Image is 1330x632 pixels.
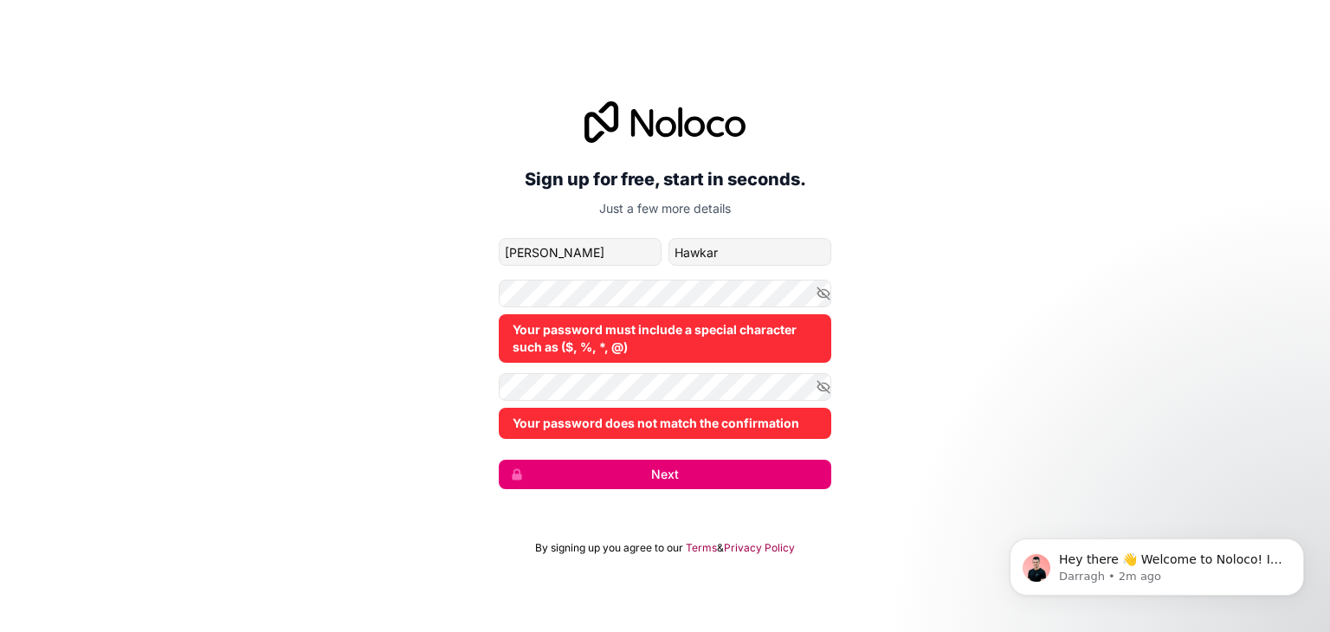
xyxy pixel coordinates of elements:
h2: Sign up for free, start in seconds. [499,164,831,195]
input: Password [499,280,831,307]
span: & [717,541,724,555]
button: Next [499,460,831,489]
input: Confirm password [499,373,831,401]
iframe: Intercom notifications message [984,502,1330,623]
span: By signing up you agree to our [535,541,683,555]
div: Your password must include a special character such as ($, %, *, @) [499,314,831,363]
a: Privacy Policy [724,541,795,555]
input: family-name [668,238,831,266]
div: Your password does not match the confirmation [499,408,831,439]
a: Terms [686,541,717,555]
p: Just a few more details [499,200,831,217]
input: given-name [499,238,662,266]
